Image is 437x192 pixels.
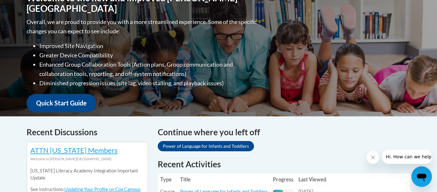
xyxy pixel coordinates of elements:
th: Title [178,173,270,186]
li: Greater Device Compatibility [39,51,258,60]
th: Type [158,173,178,186]
a: Quick Start Guide [27,94,96,112]
iframe: Message from company [382,150,432,164]
p: Overall, we are proud to provide you with a more streamlined experience. Some of the specific cha... [27,17,258,36]
a: ATTN [US_STATE] Members [30,146,118,154]
li: Improved Site Navigation [39,41,258,51]
iframe: Close message [367,151,379,164]
h4: Recent Discussions [27,126,148,138]
th: Progress [270,173,296,186]
h1: Recent Activities [158,158,410,170]
iframe: Button to launch messaging window [411,166,432,187]
li: Enhanced Group Collaboration Tools (Action plans, Group communication and collaboration tools, re... [39,60,258,79]
li: Diminished progression issues (site lag, video stalling, and playback issues) [39,79,258,88]
th: Last Viewed [296,173,329,186]
a: Updating Your Profile on Cox Campus [64,187,140,192]
h4: Continue where you left off [158,126,410,138]
span: Hi. How can we help? [4,4,52,10]
div: Welcome to [PERSON_NAME][GEOGRAPHIC_DATA]! [30,155,144,163]
p: [US_STATE] Literacy Academy Integration Important Update [30,167,144,181]
a: Power of Language for Infants and Toddlers [158,141,254,151]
